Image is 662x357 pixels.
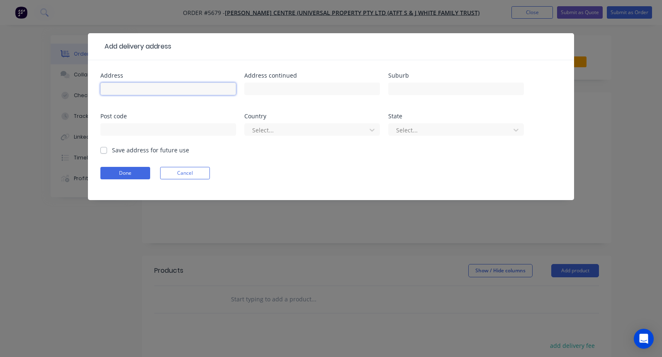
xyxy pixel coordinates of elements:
[112,146,189,154] label: Save address for future use
[100,167,150,179] button: Done
[388,73,524,78] div: Suburb
[244,73,380,78] div: Address continued
[160,167,210,179] button: Cancel
[100,73,236,78] div: Address
[634,329,654,349] div: Open Intercom Messenger
[244,113,380,119] div: Country
[100,113,236,119] div: Post code
[100,42,171,51] div: Add delivery address
[388,113,524,119] div: State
